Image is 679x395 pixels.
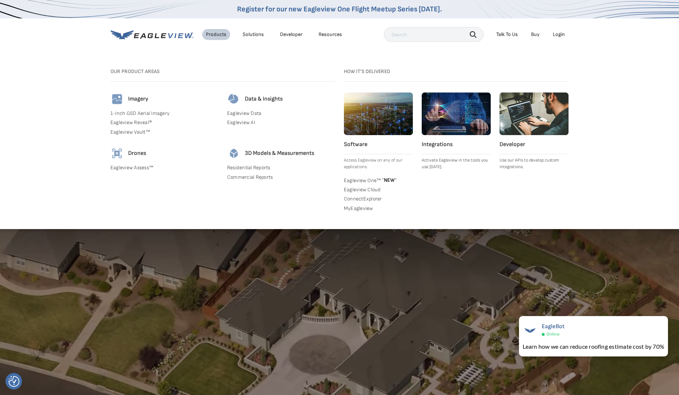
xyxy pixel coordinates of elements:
a: Developer Use our APIs to develop custom integrations. [500,93,569,170]
a: MyEagleview [344,205,413,212]
img: integrations.webp [422,93,491,135]
a: Eagleview One™ *NEW* [344,176,413,184]
a: Eagleview Reveal® [110,119,218,126]
h4: Integrations [422,141,491,148]
div: Resources [319,31,342,38]
img: developer.webp [500,93,569,135]
a: ConnectExplorer [344,196,413,202]
img: EagleBot [523,323,537,338]
a: Integrations Activate Eagleview in the tools you use [DATE]. [422,93,491,170]
img: 3d-models-icon.svg [227,147,240,160]
h3: Our Product Areas [110,68,335,75]
a: Eagleview Data [227,110,335,117]
img: data-icon.svg [227,93,240,106]
a: Eagleview Assess™ [110,164,218,171]
a: Eagleview Cloud [344,186,413,193]
span: NEW [381,177,396,183]
p: Access Eagleview on any of our applications. [344,157,413,170]
h4: Drones [128,150,146,157]
span: EagleBot [542,323,565,330]
img: software.webp [344,93,413,135]
a: 1-Inch GSD Aerial Imagery [110,110,218,117]
a: Eagleview AI [227,119,335,126]
h4: Data & Insights [245,95,283,103]
p: Use our APIs to develop custom integrations. [500,157,569,170]
a: Register for our new Eagleview One Flight Meetup Series [DATE]. [237,5,442,14]
h4: 3D Models & Measurements [245,150,314,157]
h4: Developer [500,141,569,148]
button: Consent Preferences [8,376,19,387]
a: Developer [280,31,302,38]
div: Talk To Us [496,31,518,38]
input: Search [384,27,484,42]
h4: Software [344,141,413,148]
a: Eagleview Vault™ [110,129,218,135]
div: Learn how we can reduce roofing estimate cost by 70% [523,342,664,351]
a: Buy [531,31,540,38]
a: Commercial Reports [227,174,335,181]
span: Online [547,331,559,337]
div: Login [553,31,565,38]
a: Residential Reports [227,164,335,171]
h3: How it's Delivered [344,68,569,75]
img: drones-icon.svg [110,147,124,160]
img: Revisit consent button [8,376,19,387]
div: Solutions [243,31,264,38]
div: Products [206,31,226,38]
p: Activate Eagleview in the tools you use [DATE]. [422,157,491,170]
h4: Imagery [128,95,148,103]
img: imagery-icon.svg [110,93,124,106]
